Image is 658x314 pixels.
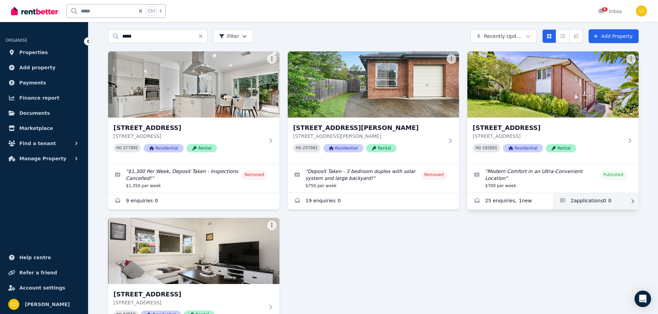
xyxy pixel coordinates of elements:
span: Residential [323,144,363,152]
img: 1A Greenbank St, Marrickville [108,51,279,118]
a: 57B Rawson Road, Greenacre[STREET_ADDRESS][PERSON_NAME][STREET_ADDRESS][PERSON_NAME]PID 237801Res... [288,51,459,163]
small: PID [476,146,481,150]
a: Refer a friend [6,266,83,280]
h3: [STREET_ADDRESS][PERSON_NAME] [293,123,444,133]
span: Rental [187,144,217,152]
a: Edit listing: Modern Comfort in an Ultra-Convenient Location [467,164,639,193]
code: 237801 [303,146,317,151]
button: Find a tenant [6,136,83,150]
a: Documents [6,106,83,120]
span: Help centre [19,253,51,262]
h3: [STREET_ADDRESS] [473,123,623,133]
a: Marketplace [6,121,83,135]
span: Rental [366,144,397,152]
button: More options [626,54,636,64]
span: 6 [602,7,608,11]
span: Ctrl [146,7,157,16]
a: Account settings [6,281,83,295]
button: Compact list view [556,29,570,43]
div: Open Intercom Messenger [635,291,651,307]
a: Enquiries for 1A Greenbank St, Marrickville [108,193,279,210]
span: Marketplace [19,124,53,132]
span: Rental [546,144,576,152]
a: Add Property [589,29,639,43]
button: More options [267,221,277,230]
p: [STREET_ADDRESS] [114,133,264,140]
span: [PERSON_NAME] [25,300,70,308]
img: 8 Green Street, Blacktown [108,218,279,284]
a: Add property [6,61,83,74]
img: Chris Dimitropoulos [8,299,19,310]
h3: [STREET_ADDRESS] [114,123,264,133]
span: Refer a friend [19,269,57,277]
span: Residential [503,144,543,152]
button: Recently Updated [470,29,537,43]
img: 57B Rawson Road, Greenacre [288,51,459,118]
h3: [STREET_ADDRESS] [114,290,264,299]
a: Edit listing: Deposit Taken - 3 bedroom duplex with solar system and large backyard! [288,164,459,193]
button: More options [447,54,456,64]
img: 3/54 Greenwich Road, Greenwich [467,51,639,118]
span: Documents [19,109,50,117]
img: Chris Dimitropoulos [636,6,647,17]
p: [STREET_ADDRESS] [114,299,264,306]
a: 3/54 Greenwich Road, Greenwich[STREET_ADDRESS][STREET_ADDRESS]PID 192091ResidentialRental [467,51,639,163]
a: Payments [6,76,83,90]
a: Enquiries for 3/54 Greenwich Road, Greenwich [467,193,553,210]
a: Applications for 3/54 Greenwich Road, Greenwich [553,193,639,210]
a: 1A Greenbank St, Marrickville[STREET_ADDRESS][STREET_ADDRESS]PID 377092ResidentialRental [108,51,279,163]
img: RentBetter [11,6,58,16]
span: Finance report [19,94,59,102]
a: Edit listing: $1,300 Per Week, Deposit Taken - Inspections Cancelled! [108,164,279,193]
span: Find a tenant [19,139,56,148]
button: Manage Property [6,152,83,165]
span: Residential [144,144,184,152]
button: Clear search [198,29,208,43]
span: Add property [19,63,56,72]
small: PID [296,146,302,150]
p: [STREET_ADDRESS][PERSON_NAME] [293,133,444,140]
span: ORGANISE [6,38,27,43]
code: 192091 [482,146,497,151]
a: Finance report [6,91,83,105]
button: Expanded list view [569,29,583,43]
span: Properties [19,48,48,57]
a: Properties [6,45,83,59]
span: Payments [19,79,46,87]
button: Filter [213,29,254,43]
div: View options [542,29,583,43]
button: More options [267,54,277,64]
a: Help centre [6,251,83,264]
span: Recently Updated [484,33,523,40]
span: k [160,8,162,14]
a: Enquiries for 57B Rawson Road, Greenacre [288,193,459,210]
small: PID [116,146,122,150]
p: [STREET_ADDRESS] [473,133,623,140]
div: Inbox [598,8,622,15]
code: 377092 [123,146,138,151]
span: Manage Property [19,154,66,163]
span: Filter [219,33,239,40]
span: Account settings [19,284,65,292]
button: Card view [542,29,556,43]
